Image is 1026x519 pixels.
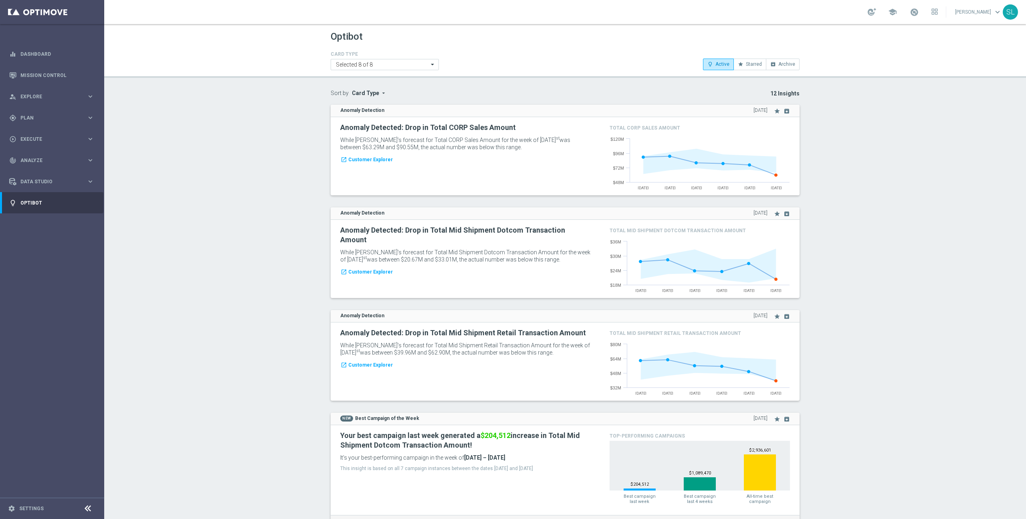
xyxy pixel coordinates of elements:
[9,136,16,143] i: play_circle_outline
[753,415,767,422] span: [DATE]
[662,391,673,395] text: [DATE]
[464,454,505,461] b: [DATE] – [DATE]
[774,313,780,320] i: star
[774,104,780,114] button: star
[624,494,656,504] span: Best campaign last week
[610,385,621,390] text: $32M
[954,6,1003,18] a: [PERSON_NAME]keyboard_arrow_down
[340,107,384,113] strong: Anomaly Detection
[340,136,592,151] p: While [PERSON_NAME]’s forecast for Total CORP Sales Amount for the week of [DATE] was between $63...
[707,61,713,67] i: lightbulb_outline
[9,200,95,206] div: lightbulb Optibot
[738,61,743,67] i: star
[9,178,87,185] div: Data Studio
[610,330,790,336] h4: Total Mid Shipment Retail Transaction Amount
[9,157,87,164] div: Analyze
[774,108,780,114] i: star
[993,8,1002,16] span: keyboard_arrow_down
[340,465,598,472] p: This insight is based on all 7 campaign instances between the dates [DATE] and [DATE]
[340,313,384,318] strong: Anomaly Detection
[753,107,767,114] span: [DATE]
[20,65,94,86] a: Mission Control
[348,362,393,369] span: Customer Explorer
[610,433,790,439] h4: Top-Performing Campaigns
[9,199,16,207] i: lightbulb
[689,470,711,476] text: $1,089,470
[888,8,897,16] span: school
[341,362,347,369] i: launch
[610,357,621,361] text: $64M
[352,90,379,96] span: Card Type
[9,43,94,65] div: Dashboard
[20,192,94,213] a: Optibot
[610,283,621,288] text: $18M
[348,269,393,276] span: Customer Explorer
[774,310,780,320] button: star
[743,391,755,395] text: [DATE]
[630,482,649,487] text: $204,512
[716,391,727,395] text: [DATE]
[774,416,780,422] i: star
[556,136,559,141] sup: st
[340,210,384,216] strong: Anomaly Detection
[355,416,419,421] strong: Best Campaign of the Week
[340,416,353,422] span: NEW
[331,90,349,97] label: Sort by
[774,412,780,422] button: star
[340,454,592,461] p: It's your best-performing campaign in the week of
[753,210,767,217] span: [DATE]
[9,178,95,185] button: Data Studio keyboard_arrow_right
[19,506,44,511] a: Settings
[352,90,387,97] button: Card Type arrow_drop_down
[341,156,347,163] i: launch
[635,391,646,395] text: [DATE]
[9,136,87,143] div: Execute
[87,156,94,164] i: keyboard_arrow_right
[749,448,771,453] text: $2,936,601
[782,104,790,114] button: archive
[340,328,592,338] h2: Anomaly Detected: Drop in Total Mid Shipment Retail Transaction Amount
[9,51,16,58] i: equalizer
[331,31,363,43] h1: Optibot
[9,136,95,142] button: play_circle_outline Execute keyboard_arrow_right
[610,371,621,376] text: $48M
[9,51,95,57] div: equalizer Dashboard
[684,494,716,504] span: Best campaign last 4 weeks
[9,72,95,79] button: Mission Control
[451,90,800,97] p: 12 Insights
[9,93,95,100] button: person_search Explore keyboard_arrow_right
[638,186,649,190] text: [DATE]
[20,137,87,142] span: Execute
[340,342,592,356] p: While [PERSON_NAME]’s forecast for Total Mid Shipment Retail Transaction Amount for the week of [...
[356,348,360,353] sup: st
[9,192,94,213] div: Optibot
[771,186,782,190] text: [DATE]
[610,137,624,142] text: $120M
[9,115,95,121] button: gps_fixed Plan keyboard_arrow_right
[334,61,375,68] span: Selected 8 of 8
[9,93,87,100] div: Explore
[331,59,439,70] ng-select: Anomaly Detection, Best Campaign of the Week, Expand Insignificant Stream, Focus Campaign on Best...
[1003,4,1018,20] div: SL
[784,313,790,320] i: archive
[689,391,701,395] text: [DATE]
[340,123,592,132] h2: Anomaly Detected: Drop in Total CORP Sales Amount
[87,114,94,122] i: keyboard_arrow_right
[635,289,646,293] text: [DATE]
[340,249,592,263] p: While [PERSON_NAME]’s forecast for Total Mid Shipment Dotcom Transaction Amount for the week of [...
[9,65,94,86] div: Mission Control
[770,289,782,293] text: [DATE]
[340,225,592,245] h2: Anomaly Detected: Drop in Total Mid Shipment Dotcom Transaction Amount
[774,211,780,217] i: star
[715,61,729,67] span: Active
[716,289,727,293] text: [DATE]
[613,166,624,170] text: $72M
[717,186,729,190] text: [DATE]
[610,239,621,244] text: $36M
[481,431,511,440] span: $204,512
[348,156,393,163] span: Customer Explorer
